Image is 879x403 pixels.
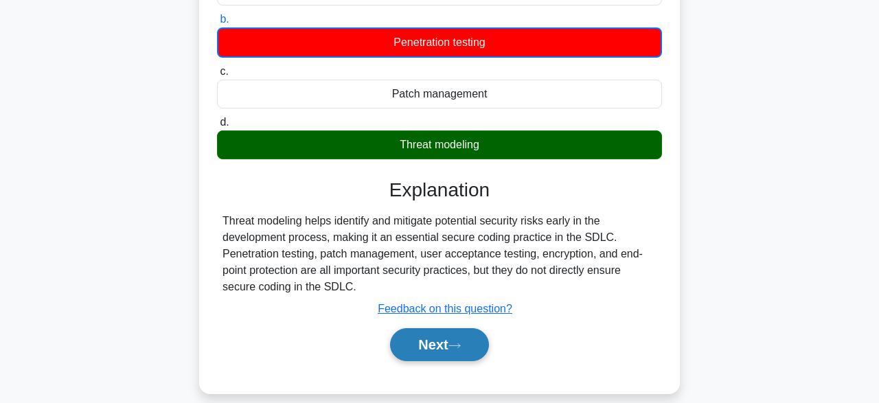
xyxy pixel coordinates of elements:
div: Threat modeling [217,130,662,159]
span: c. [220,65,228,77]
div: Penetration testing [217,27,662,58]
button: Next [390,328,488,361]
div: Patch management [217,80,662,108]
span: d. [220,116,229,128]
div: Threat modeling helps identify and mitigate potential security risks early in the development pro... [222,213,657,295]
span: b. [220,13,229,25]
a: Feedback on this question? [378,303,512,314]
h3: Explanation [225,179,654,202]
